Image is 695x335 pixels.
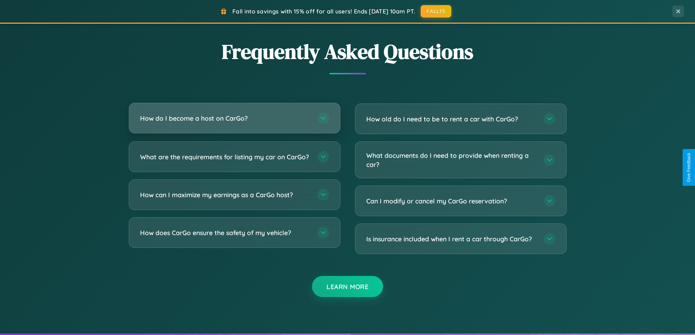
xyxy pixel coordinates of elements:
[312,276,383,297] button: Learn More
[140,228,310,237] h3: How does CarGo ensure the safety of my vehicle?
[366,234,536,244] h3: Is insurance included when I rent a car through CarGo?
[140,152,310,161] h3: What are the requirements for listing my car on CarGo?
[129,38,567,66] h2: Frequently Asked Questions
[366,151,536,169] h3: What documents do I need to provide when renting a car?
[232,8,415,15] span: Fall into savings with 15% off for all users! Ends [DATE] 10am PT.
[140,114,310,123] h3: How do I become a host on CarGo?
[140,190,310,199] h3: How can I maximize my earnings as a CarGo host?
[421,5,451,17] button: FALL15
[686,153,691,182] div: Give Feedback
[366,114,536,124] h3: How old do I need to be to rent a car with CarGo?
[366,196,536,206] h3: Can I modify or cancel my CarGo reservation?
